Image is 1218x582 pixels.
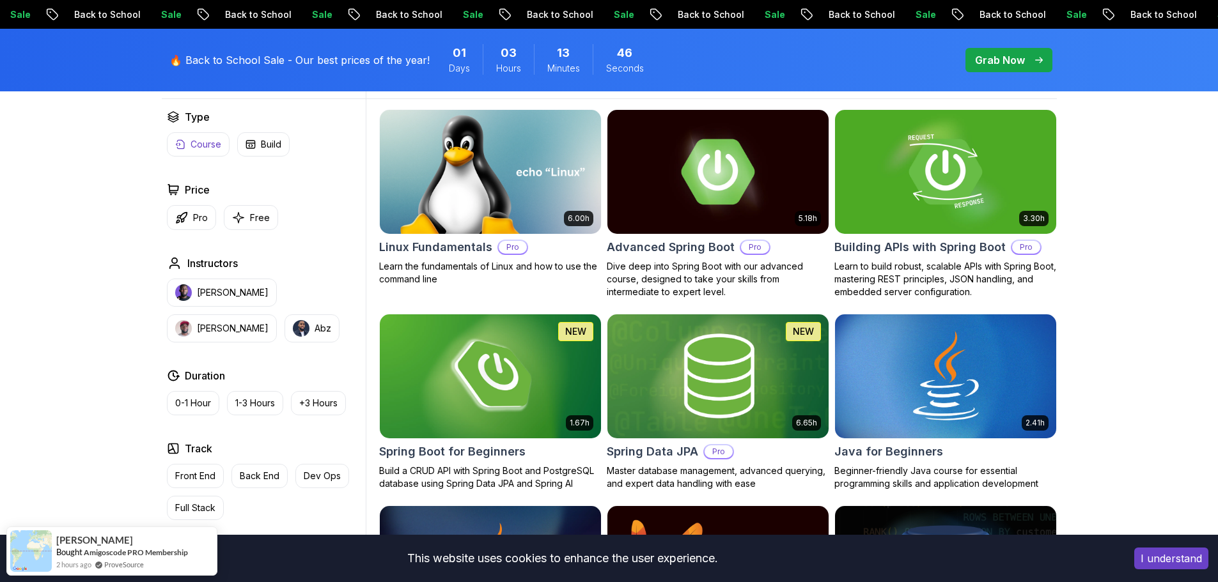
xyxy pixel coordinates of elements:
[56,547,82,557] span: Bought
[167,314,277,342] button: instructor img[PERSON_NAME]
[293,320,309,337] img: instructor img
[1026,418,1045,428] p: 2.41h
[511,8,598,21] p: Back to School
[361,8,448,21] p: Back to School
[975,52,1025,68] p: Grab Now
[224,205,278,230] button: Free
[453,44,466,62] span: 1 Days
[379,109,602,286] a: Linux Fundamentals card6.00hLinux FundamentalsProLearn the fundamentals of Linux and how to use t...
[167,279,277,307] button: instructor img[PERSON_NAME]
[834,260,1057,298] p: Learn to build robust, scalable APIs with Spring Boot, mastering REST principles, JSON handling, ...
[448,8,488,21] p: Sale
[607,110,829,234] img: Advanced Spring Boot card
[607,314,829,438] img: Spring Data JPA card
[379,314,602,490] a: Spring Boot for Beginners card1.67hNEWSpring Boot for BeginnersBuild a CRUD API with Spring Boot ...
[299,397,338,410] p: +3 Hours
[793,325,814,338] p: NEW
[237,132,290,157] button: Build
[557,44,570,62] span: 13 Minutes
[379,443,526,461] h2: Spring Boot for Beginners
[835,110,1056,234] img: Building APIs with Spring Boot card
[291,391,346,415] button: +3 Hours
[568,213,589,224] p: 6.00h
[796,418,817,428] p: 6.65h
[380,314,601,438] img: Spring Boot for Beginners card
[227,391,283,415] button: 1-3 Hours
[185,441,212,456] h2: Track
[10,544,1115,572] div: This website uses cookies to enhance the user experience.
[297,8,338,21] p: Sale
[1023,213,1045,224] p: 3.30h
[56,559,91,570] span: 2 hours ago
[570,418,589,428] p: 1.67h
[449,62,470,75] span: Days
[607,238,735,256] h2: Advanced Spring Boot
[607,464,829,490] p: Master database management, advanced querying, and expert data handling with ease
[175,502,215,514] p: Full Stack
[315,322,331,335] p: Abz
[607,260,829,298] p: Dive deep into Spring Boot with our advanced course, designed to take your skills from intermedia...
[1051,8,1092,21] p: Sale
[185,109,210,125] h2: Type
[607,314,829,490] a: Spring Data JPA card6.65hNEWSpring Data JPAProMaster database management, advanced querying, and ...
[56,535,133,546] span: [PERSON_NAME]
[169,52,430,68] p: 🔥 Back to School Sale - Our best prices of the year!
[193,211,208,224] p: Pro
[59,8,146,21] p: Back to School
[900,8,941,21] p: Sale
[210,8,297,21] p: Back to School
[167,132,230,157] button: Course
[175,320,192,337] img: instructor img
[799,213,817,224] p: 5.18h
[705,445,733,458] p: Pro
[84,548,188,557] a: Amigoscode PRO Membership
[250,211,270,224] p: Free
[547,62,580,75] span: Minutes
[607,443,698,461] h2: Spring Data JPA
[617,44,632,62] span: 46 Seconds
[964,8,1051,21] p: Back to School
[240,470,279,482] p: Back End
[501,44,517,62] span: 3 Hours
[607,109,829,298] a: Advanced Spring Boot card5.18hAdvanced Spring BootProDive deep into Spring Boot with our advanced...
[187,256,238,271] h2: Instructors
[834,109,1057,298] a: Building APIs with Spring Boot card3.30hBuilding APIs with Spring BootProLearn to build robust, s...
[197,286,269,299] p: [PERSON_NAME]
[741,241,769,254] p: Pro
[167,205,216,230] button: Pro
[749,8,790,21] p: Sale
[261,138,281,151] p: Build
[185,368,225,383] h2: Duration
[104,559,144,570] a: ProveSource
[167,464,224,488] button: Front End
[499,241,527,254] p: Pro
[295,464,349,488] button: Dev Ops
[167,391,219,415] button: 0-1 Hour
[834,238,1006,256] h2: Building APIs with Spring Boot
[197,322,269,335] p: [PERSON_NAME]
[175,284,192,301] img: instructor img
[191,138,221,151] p: Course
[10,530,52,572] img: provesource social proof notification image
[167,496,224,520] button: Full Stack
[813,8,900,21] p: Back to School
[598,8,639,21] p: Sale
[1012,241,1040,254] p: Pro
[834,314,1057,490] a: Java for Beginners card2.41hJava for BeginnersBeginner-friendly Java course for essential program...
[285,314,340,342] button: instructor imgAbz
[834,443,943,461] h2: Java for Beginners
[834,464,1057,490] p: Beginner-friendly Java course for essential programming skills and application development
[231,464,288,488] button: Back End
[175,470,215,482] p: Front End
[379,260,602,286] p: Learn the fundamentals of Linux and how to use the command line
[185,182,210,197] h2: Price
[565,325,586,338] p: NEW
[175,397,211,410] p: 0-1 Hour
[1115,8,1202,21] p: Back to School
[304,470,341,482] p: Dev Ops
[380,110,601,234] img: Linux Fundamentals card
[662,8,749,21] p: Back to School
[235,397,275,410] p: 1-3 Hours
[379,464,602,490] p: Build a CRUD API with Spring Boot and PostgreSQL database using Spring Data JPA and Spring AI
[1134,548,1208,569] button: Accept cookies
